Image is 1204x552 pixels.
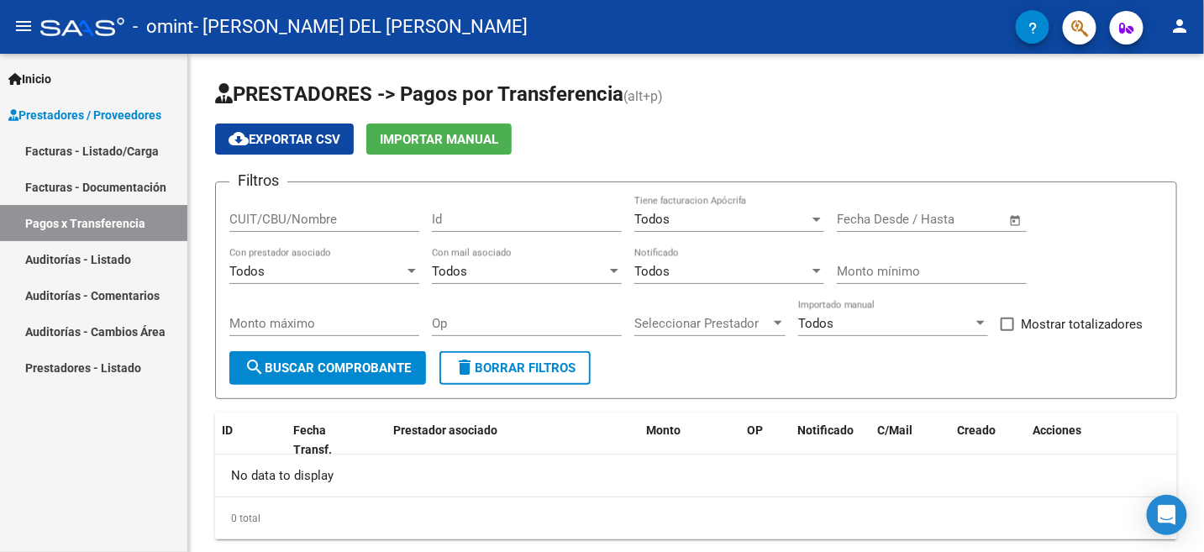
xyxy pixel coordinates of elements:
[439,351,591,385] button: Borrar Filtros
[798,316,833,331] span: Todos
[215,124,354,155] button: Exportar CSV
[386,413,639,468] datatable-header-cell: Prestador asociado
[293,423,332,456] span: Fecha Transf.
[623,88,663,104] span: (alt+p)
[1026,413,1177,468] datatable-header-cell: Acciones
[837,212,905,227] input: Fecha inicio
[1033,423,1081,437] span: Acciones
[1007,211,1026,230] button: Open calendar
[244,360,411,376] span: Buscar Comprobante
[1170,16,1191,36] mat-icon: person
[870,413,950,468] datatable-header-cell: C/Mail
[193,8,528,45] span: - [PERSON_NAME] DEL [PERSON_NAME]
[229,264,265,279] span: Todos
[8,70,51,88] span: Inicio
[366,124,512,155] button: Importar Manual
[1021,314,1143,334] span: Mostrar totalizadores
[244,357,265,377] mat-icon: search
[639,413,740,468] datatable-header-cell: Monto
[133,8,193,45] span: - omint
[215,82,623,106] span: PRESTADORES -> Pagos por Transferencia
[950,413,1026,468] datatable-header-cell: Creado
[8,106,161,124] span: Prestadores / Proveedores
[920,212,1002,227] input: Fecha fin
[740,413,791,468] datatable-header-cell: OP
[877,423,912,437] span: C/Mail
[215,413,287,468] datatable-header-cell: ID
[455,357,475,377] mat-icon: delete
[229,169,287,192] h3: Filtros
[229,132,340,147] span: Exportar CSV
[215,497,1177,539] div: 0 total
[215,455,1177,497] div: No data to display
[393,423,497,437] span: Prestador asociado
[455,360,576,376] span: Borrar Filtros
[957,423,996,437] span: Creado
[747,423,763,437] span: OP
[1147,495,1187,535] div: Open Intercom Messenger
[229,129,249,149] mat-icon: cloud_download
[13,16,34,36] mat-icon: menu
[222,423,233,437] span: ID
[797,423,854,437] span: Notificado
[229,351,426,385] button: Buscar Comprobante
[287,413,362,468] datatable-header-cell: Fecha Transf.
[432,264,467,279] span: Todos
[634,264,670,279] span: Todos
[646,423,681,437] span: Monto
[634,212,670,227] span: Todos
[634,316,770,331] span: Seleccionar Prestador
[791,413,870,468] datatable-header-cell: Notificado
[380,132,498,147] span: Importar Manual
